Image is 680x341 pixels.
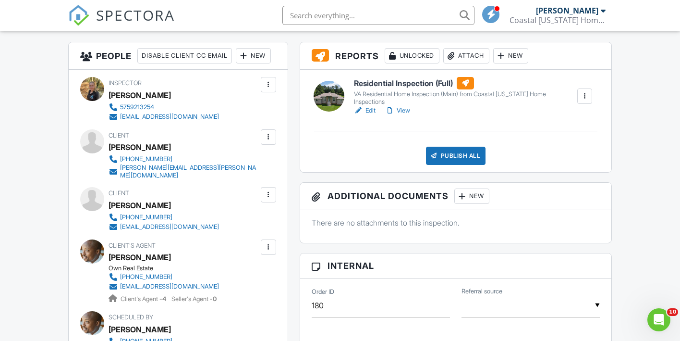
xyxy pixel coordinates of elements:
[109,250,171,265] a: [PERSON_NAME]
[354,90,576,106] div: VA Residential Home Inspection (Main) from Coastal [US_STATE] Home Inspections
[69,42,288,70] h3: People
[300,42,612,70] h3: Reports
[68,13,175,33] a: SPECTORA
[96,5,175,25] span: SPECTORA
[109,164,258,179] a: [PERSON_NAME][EMAIL_ADDRESS][PERSON_NAME][DOMAIN_NAME]
[461,287,502,296] label: Referral source
[120,155,172,163] div: [PHONE_NUMBER]
[120,103,154,111] div: 5759213254
[109,132,129,139] span: Client
[109,102,219,112] a: 5759213254
[120,113,219,121] div: [EMAIL_ADDRESS][DOMAIN_NAME]
[109,198,171,213] div: [PERSON_NAME]
[109,79,142,87] span: Inspector
[109,189,129,197] span: Client
[454,189,489,204] div: New
[109,154,258,164] a: [PHONE_NUMBER]
[68,5,89,26] img: The Best Home Inspection Software - Spectora
[354,77,576,106] a: Residential Inspection (Full) VA Residential Home Inspection (Main) from Coastal [US_STATE] Home ...
[120,223,219,231] div: [EMAIL_ADDRESS][DOMAIN_NAME]
[385,48,439,63] div: Unlocked
[109,112,219,122] a: [EMAIL_ADDRESS][DOMAIN_NAME]
[282,6,474,25] input: Search everything...
[647,308,670,331] iframe: Intercom live chat
[300,253,612,278] h3: Internal
[536,6,598,15] div: [PERSON_NAME]
[171,295,217,303] span: Seller's Agent -
[667,308,678,316] span: 10
[109,213,219,222] a: [PHONE_NUMBER]
[120,164,258,179] div: [PERSON_NAME][EMAIL_ADDRESS][PERSON_NAME][DOMAIN_NAME]
[493,48,528,63] div: New
[162,295,166,303] strong: 4
[109,242,156,249] span: Client's Agent
[510,15,606,25] div: Coastal Virginia Home Inspections
[109,322,171,337] div: [PERSON_NAME]
[109,140,171,154] div: [PERSON_NAME]
[443,48,489,63] div: Attach
[120,214,172,221] div: [PHONE_NUMBER]
[109,282,219,291] a: [EMAIL_ADDRESS][DOMAIN_NAME]
[426,147,486,165] div: Publish All
[109,88,171,102] div: [PERSON_NAME]
[109,272,219,282] a: [PHONE_NUMBER]
[312,217,600,228] p: There are no attachments to this inspection.
[120,273,172,281] div: [PHONE_NUMBER]
[109,265,227,272] div: Own Real Estate
[354,106,376,115] a: Edit
[312,288,334,296] label: Order ID
[300,183,612,210] h3: Additional Documents
[236,48,271,63] div: New
[120,283,219,290] div: [EMAIL_ADDRESS][DOMAIN_NAME]
[109,222,219,232] a: [EMAIL_ADDRESS][DOMAIN_NAME]
[137,48,232,63] div: Disable Client CC Email
[385,106,410,115] a: View
[213,295,217,303] strong: 0
[109,314,153,321] span: Scheduled By
[354,77,576,89] h6: Residential Inspection (Full)
[121,295,168,303] span: Client's Agent -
